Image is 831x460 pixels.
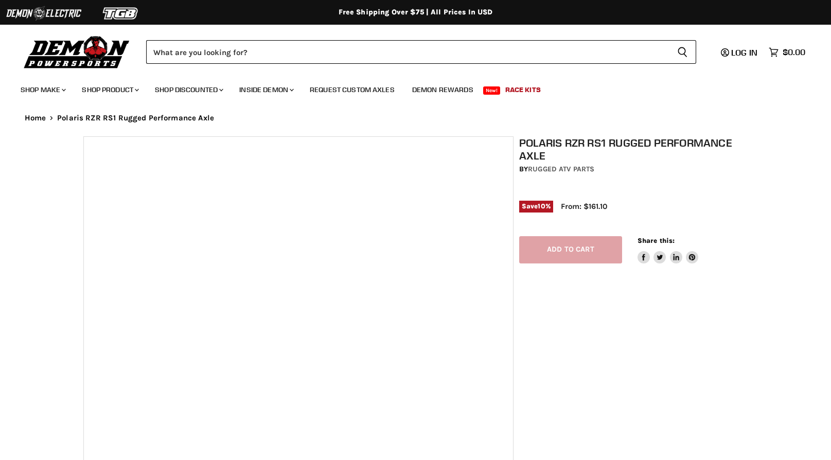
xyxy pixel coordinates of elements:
[404,79,481,100] a: Demon Rewards
[669,40,696,64] button: Search
[302,79,402,100] a: Request Custom Axles
[4,114,827,122] nav: Breadcrumbs
[519,136,754,162] h1: Polaris RZR RS1 Rugged Performance Axle
[716,48,764,57] a: Log in
[57,114,214,122] span: Polaris RZR RS1 Rugged Performance Axle
[146,40,669,64] input: Search
[538,202,545,210] span: 10
[25,114,46,122] a: Home
[232,79,300,100] a: Inside Demon
[5,4,82,23] img: Demon Electric Logo 2
[528,165,594,173] a: Rugged ATV Parts
[519,201,553,212] span: Save %
[13,75,803,100] ul: Main menu
[731,47,757,58] span: Log in
[764,45,810,60] a: $0.00
[147,79,229,100] a: Shop Discounted
[638,236,699,263] aside: Share this:
[146,40,696,64] form: Product
[21,33,133,70] img: Demon Powersports
[638,237,675,244] span: Share this:
[74,79,145,100] a: Shop Product
[4,8,827,17] div: Free Shipping Over $75 | All Prices In USD
[561,202,607,211] span: From: $161.10
[13,79,72,100] a: Shop Make
[783,47,805,57] span: $0.00
[498,79,549,100] a: Race Kits
[483,86,501,95] span: New!
[82,4,160,23] img: TGB Logo 2
[519,164,754,175] div: by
